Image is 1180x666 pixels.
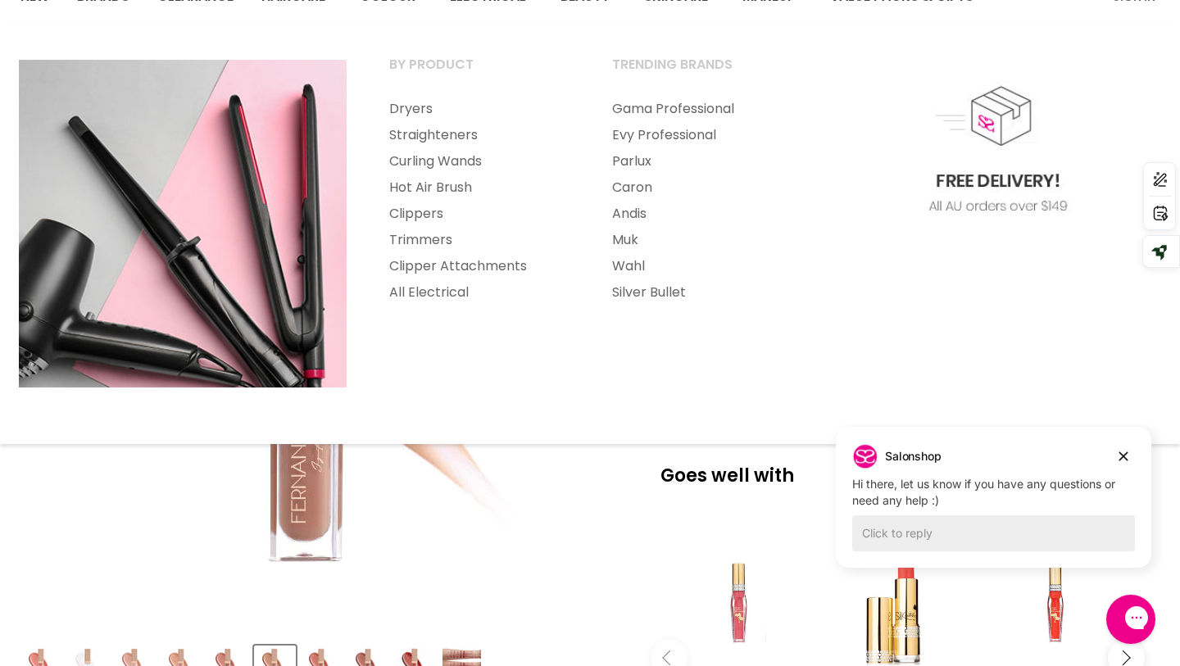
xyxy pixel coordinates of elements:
[369,201,588,227] a: Clippers
[1098,589,1164,650] iframe: Gorgias live chat messenger
[369,279,588,306] a: All Electrical
[369,52,588,93] a: By Product
[369,96,588,122] a: Dryers
[592,122,811,148] a: Evy Professional
[369,174,588,201] a: Hot Air Brush
[369,148,588,174] a: Curling Wands
[592,279,811,306] a: Silver Bullet
[369,253,588,279] a: Clipper Attachments
[592,96,811,306] ul: Main menu
[592,227,811,253] a: Muk
[592,96,811,122] a: Gama Professional
[592,52,811,93] a: Trending Brands
[660,440,1135,494] p: Goes well with
[592,201,811,227] a: Andis
[369,122,588,148] a: Straighteners
[592,148,811,174] a: Parlux
[369,227,588,253] a: Trimmers
[592,253,811,279] a: Wahl
[824,424,1164,592] iframe: To enrich screen reader interactions, please activate Accessibility in Grammarly extension settings
[592,174,811,201] a: Caron
[369,96,588,306] ul: Main menu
